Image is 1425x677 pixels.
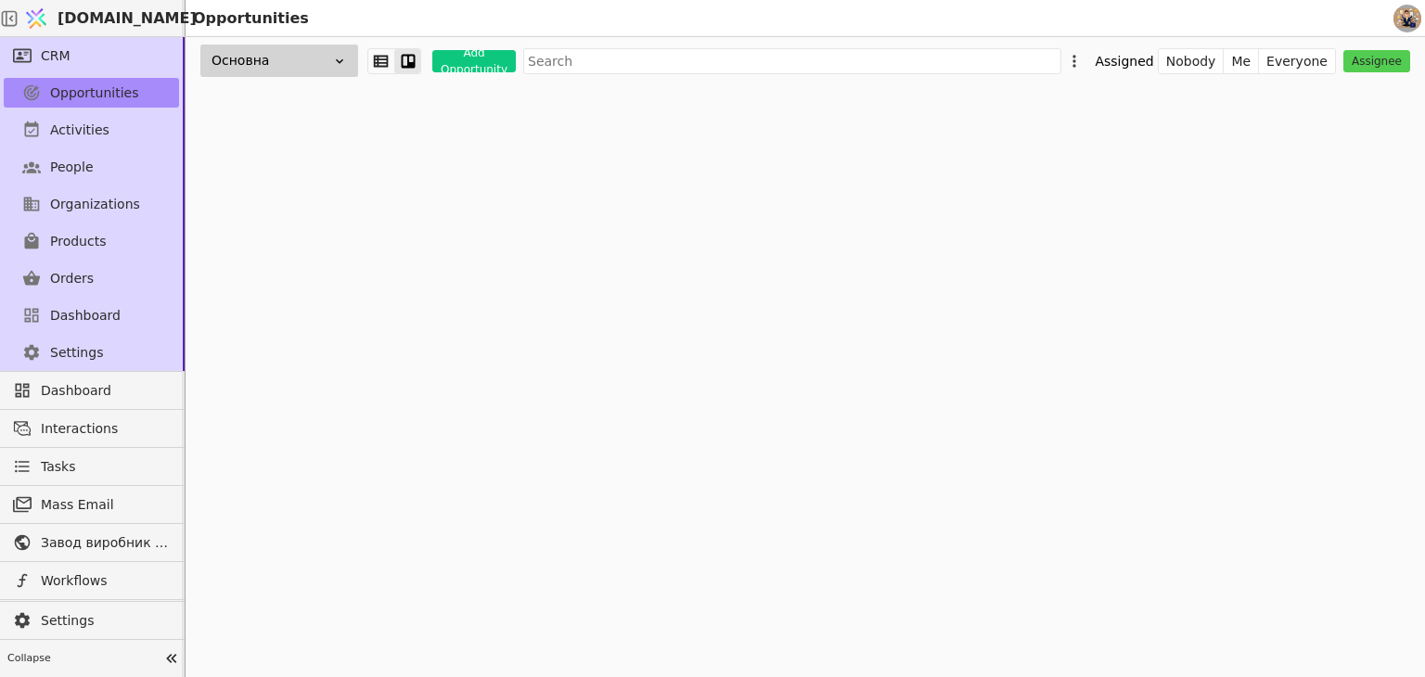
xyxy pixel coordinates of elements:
span: CRM [41,46,71,66]
span: Settings [50,343,103,363]
a: Workflows [4,566,179,595]
span: Mass Email [41,495,170,515]
a: [DOMAIN_NAME] [19,1,186,36]
div: Основна [200,45,358,77]
a: CRM [4,41,179,70]
span: Workflows [41,571,170,591]
input: Search [523,48,1061,74]
span: Interactions [41,419,170,439]
span: Tasks [41,457,76,477]
h2: Opportunities [186,7,309,30]
a: Interactions [4,414,179,443]
span: Settings [41,611,170,631]
span: Orders [50,269,94,288]
a: Dashboard [4,376,179,405]
a: Organizations [4,189,179,219]
span: Opportunities [50,83,139,103]
a: Tasks [4,452,179,481]
button: Me [1224,48,1259,74]
button: Nobody [1159,48,1225,74]
span: Organizations [50,195,140,214]
span: [DOMAIN_NAME] [58,7,197,30]
a: Products [4,226,179,256]
span: Завод виробник металочерепиці - B2B платформа [41,533,170,553]
button: Add Opportunity [432,50,516,72]
img: Logo [22,1,50,36]
a: Dashboard [4,300,179,330]
button: Everyone [1259,48,1335,74]
a: Opportunities [4,78,179,108]
span: People [50,158,94,177]
a: Activities [4,115,179,145]
span: Dashboard [50,306,121,326]
span: Activities [50,121,109,140]
img: 1758274860868-menedger1-700x473.jpg [1393,8,1421,27]
a: Settings [4,606,179,635]
span: Products [50,232,106,251]
a: Orders [4,263,179,293]
a: People [4,152,179,182]
span: Collapse [7,651,159,667]
span: Dashboard [41,381,170,401]
a: Mass Email [4,490,179,519]
a: Add Opportunity [421,50,516,72]
a: Завод виробник металочерепиці - B2B платформа [4,528,179,557]
a: Settings [4,338,179,367]
div: Assigned [1095,48,1153,74]
button: Assignee [1343,50,1410,72]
